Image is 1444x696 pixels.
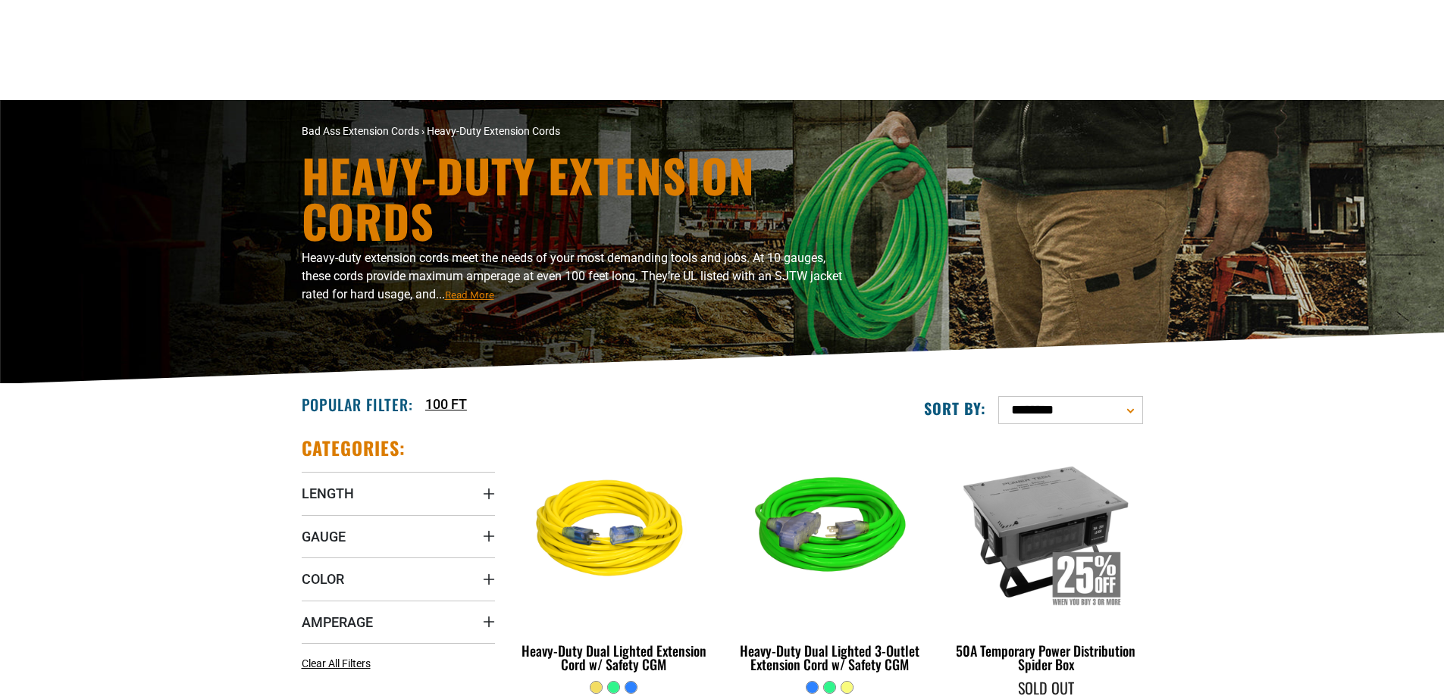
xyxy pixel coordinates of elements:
[302,657,371,669] span: Clear All Filters
[518,644,711,671] div: Heavy-Duty Dual Lighted Extension Cord w/ Safety CGM
[951,444,1142,618] img: 50A Temporary Power Distribution Spider Box
[949,644,1142,671] div: 50A Temporary Power Distribution Spider Box
[302,251,842,301] span: Heavy-duty extension cords meet the needs of your most demanding tools and jobs. At 10 gauges, th...
[302,152,855,243] h1: Heavy-Duty Extension Cords
[733,644,926,671] div: Heavy-Duty Dual Lighted 3-Outlet Extension Cord w/ Safety CGM
[518,436,711,680] a: yellow Heavy-Duty Dual Lighted Extension Cord w/ Safety CGM
[949,680,1142,695] div: Sold Out
[302,123,855,139] nav: breadcrumbs
[302,436,406,460] h2: Categories:
[733,436,926,680] a: neon green Heavy-Duty Dual Lighted 3-Outlet Extension Cord w/ Safety CGM
[735,444,926,618] img: neon green
[302,472,495,514] summary: Length
[427,125,560,137] span: Heavy-Duty Extension Cords
[302,601,495,643] summary: Amperage
[949,436,1142,680] a: 50A Temporary Power Distribution Spider Box 50A Temporary Power Distribution Spider Box
[302,528,346,545] span: Gauge
[302,613,373,631] span: Amperage
[302,557,495,600] summary: Color
[302,656,377,672] a: Clear All Filters
[302,125,419,137] a: Bad Ass Extension Cords
[302,485,354,502] span: Length
[302,395,413,414] h2: Popular Filter:
[425,394,467,414] a: 100 FT
[302,570,344,588] span: Color
[924,398,986,418] label: Sort by:
[445,289,494,301] span: Read More
[421,125,424,137] span: ›
[302,515,495,557] summary: Gauge
[518,444,709,618] img: yellow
